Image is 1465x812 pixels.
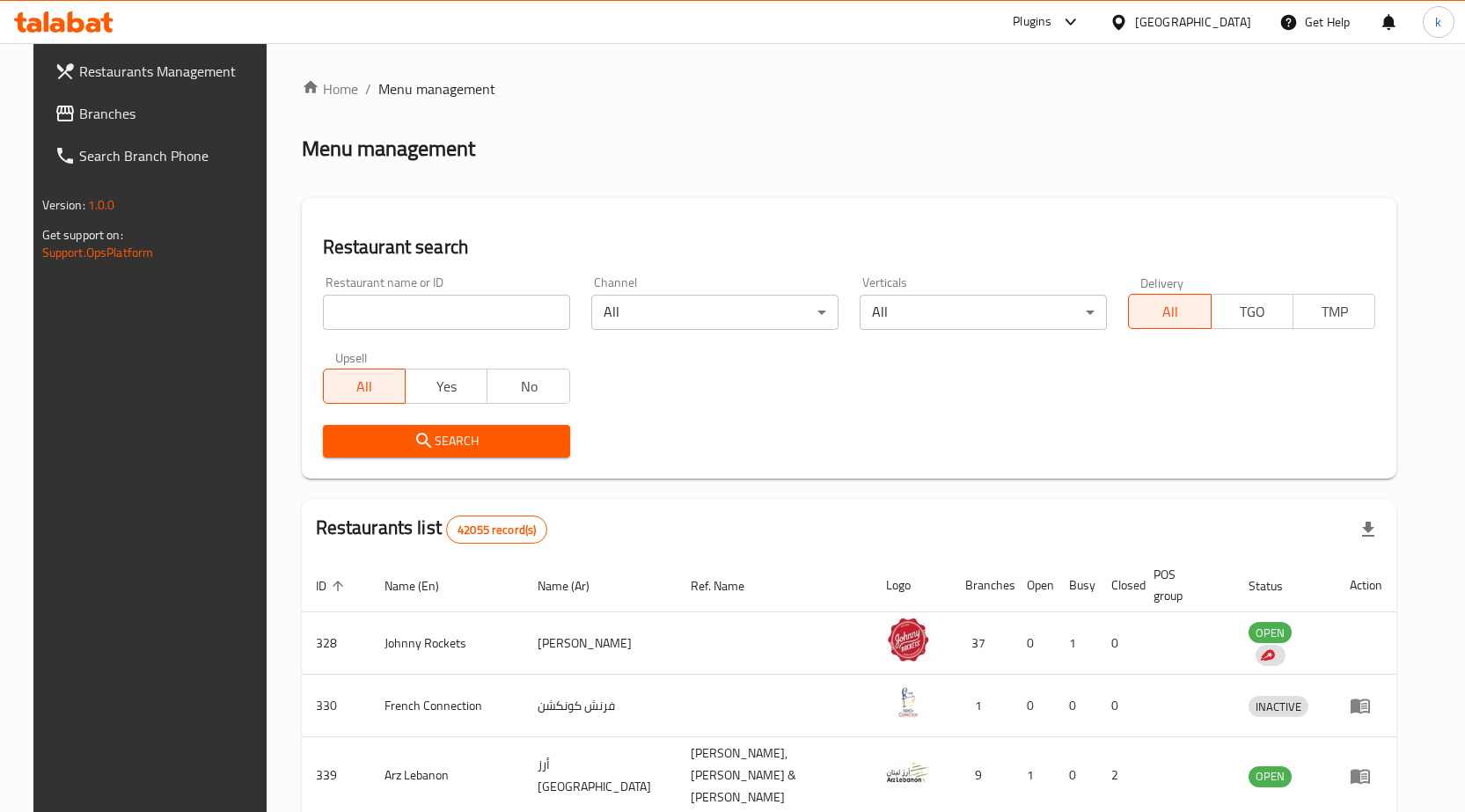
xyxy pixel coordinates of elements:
[1259,647,1275,663] img: delivery hero logo
[1140,276,1184,289] label: Delivery
[591,295,839,330] div: All
[1350,765,1382,786] div: Menu
[331,374,399,399] span: All
[447,522,546,538] span: 42055 record(s)
[40,50,278,92] a: Restaurants Management
[88,194,115,216] span: 1.0.0
[337,430,556,452] span: Search
[1435,12,1441,32] span: k
[370,612,524,675] td: Johnny Rockets
[40,135,278,177] a: Search Branch Phone
[370,675,524,737] td: French Connection
[691,575,767,596] span: Ref. Name
[413,374,480,399] span: Yes
[1055,675,1097,737] td: 0
[1097,559,1139,612] th: Closed
[302,612,370,675] td: 328
[42,241,154,264] a: Support.OpsPlatform
[302,135,475,163] h2: Menu management
[1249,697,1308,717] span: INACTIVE
[1336,559,1396,612] th: Action
[524,612,677,675] td: [PERSON_NAME]
[316,515,548,544] h2: Restaurants list
[1350,695,1382,716] div: Menu
[524,675,677,737] td: فرنش كونكشن
[1219,299,1286,325] span: TGO
[365,78,371,99] li: /
[323,369,406,404] button: All
[302,78,1397,99] nav: breadcrumb
[1211,294,1293,329] button: TGO
[42,194,85,216] span: Version:
[446,516,547,544] div: Total records count
[886,680,930,724] img: French Connection
[79,103,264,124] span: Branches
[1097,675,1139,737] td: 0
[1249,696,1308,717] div: INACTIVE
[335,351,368,363] label: Upsell
[1097,612,1139,675] td: 0
[1293,294,1375,329] button: TMP
[42,223,123,246] span: Get support on:
[316,575,349,596] span: ID
[1055,612,1097,675] td: 1
[378,78,495,99] span: Menu management
[1013,559,1055,612] th: Open
[1256,645,1286,666] div: Indicates that the vendor menu management has been moved to DH Catalog service
[79,145,264,166] span: Search Branch Phone
[494,374,562,399] span: No
[1013,11,1051,33] div: Plugins
[487,369,569,404] button: No
[323,234,1376,260] h2: Restaurant search
[1136,299,1204,325] span: All
[1013,612,1055,675] td: 0
[1249,766,1292,786] span: OPEN
[385,575,462,596] span: Name (En)
[1154,564,1213,606] span: POS group
[1013,675,1055,737] td: 0
[886,750,930,794] img: Arz Lebanon
[538,575,612,596] span: Name (Ar)
[302,675,370,737] td: 330
[40,92,278,135] a: Branches
[1128,294,1211,329] button: All
[79,61,264,82] span: Restaurants Management
[1135,12,1251,32] div: [GEOGRAPHIC_DATA]
[405,369,487,404] button: Yes
[1249,623,1292,643] span: OPEN
[860,295,1107,330] div: All
[1300,299,1368,325] span: TMP
[951,675,1013,737] td: 1
[1347,508,1389,551] div: Export file
[951,559,1013,612] th: Branches
[951,612,1013,675] td: 37
[323,295,570,330] input: Search for restaurant name or ID..
[1055,559,1097,612] th: Busy
[886,618,930,662] img: Johnny Rockets
[1249,575,1306,596] span: Status
[1249,622,1292,643] div: OPEN
[302,78,358,99] a: Home
[872,559,951,612] th: Logo
[323,425,570,457] button: Search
